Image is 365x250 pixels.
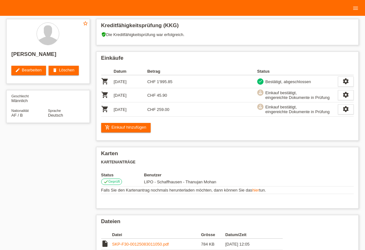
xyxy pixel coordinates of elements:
[342,91,349,98] i: settings
[342,78,349,85] i: settings
[101,105,109,113] i: POSP00026847
[147,102,181,117] td: CHF 259.00
[101,32,106,37] i: verified_user
[101,160,354,165] h3: Kartenanträge
[11,113,23,118] span: Afghanistan / B / 05.08.2016
[252,188,259,192] a: hier
[101,186,354,194] td: Falls Sie den Kartenantrag nochmals herunterladen möchten, dann können Sie das tun.
[103,179,108,184] i: check
[101,32,354,42] div: Die Kreditfähigkeitsprüfung war erfolgreich.
[11,109,29,113] span: Nationalität
[105,125,110,130] i: add_shopping_cart
[108,180,120,183] span: Geprüft
[101,55,354,64] h2: Einkäufe
[11,94,29,98] span: Geschlecht
[264,78,311,85] div: Bestätigt, abgeschlossen
[225,239,274,250] td: [DATE] 12:05
[11,94,48,103] div: Männlich
[114,88,148,102] td: [DATE]
[112,242,169,247] a: SKP-F30-00125083011050.pdf
[15,68,20,73] i: edit
[101,150,354,160] h2: Karten
[101,173,144,177] th: Status
[201,239,225,250] td: 784 KB
[258,104,263,109] i: approval
[349,6,362,10] a: menu
[352,5,359,11] i: menu
[342,106,349,113] i: settings
[101,22,354,32] h2: Kreditfähigkeitsprüfung (KKG)
[101,91,109,99] i: POSP00026846
[147,88,181,102] td: CHF 45.90
[147,68,181,75] th: Betrag
[114,75,148,88] td: [DATE]
[83,21,88,26] i: star_border
[101,218,354,228] h2: Dateien
[11,66,46,75] a: editBearbeiten
[201,231,225,239] th: Grösse
[112,231,201,239] th: Datei
[257,68,338,75] th: Status
[101,123,151,132] a: add_shopping_cartEinkauf hinzufügen
[83,21,88,27] a: star_border
[52,68,57,73] i: delete
[48,109,61,113] span: Sprache
[144,180,216,184] span: 27.08.2025
[101,77,109,85] i: POSP00026706
[101,240,109,247] i: insert_drive_file
[264,89,330,101] div: Einkauf bestätigt, eingereichte Dokumente in Prüfung
[258,79,263,83] i: check
[114,68,148,75] th: Datum
[225,231,274,239] th: Datum/Zeit
[48,113,63,118] span: Deutsch
[147,75,181,88] td: CHF 1'995.85
[114,102,148,117] td: [DATE]
[11,51,85,61] h2: [PERSON_NAME]
[144,173,245,177] th: Benutzer
[258,90,263,95] i: approval
[49,66,79,75] a: deleteLöschen
[264,104,330,115] div: Einkauf bestätigt, eingereichte Dokumente in Prüfung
